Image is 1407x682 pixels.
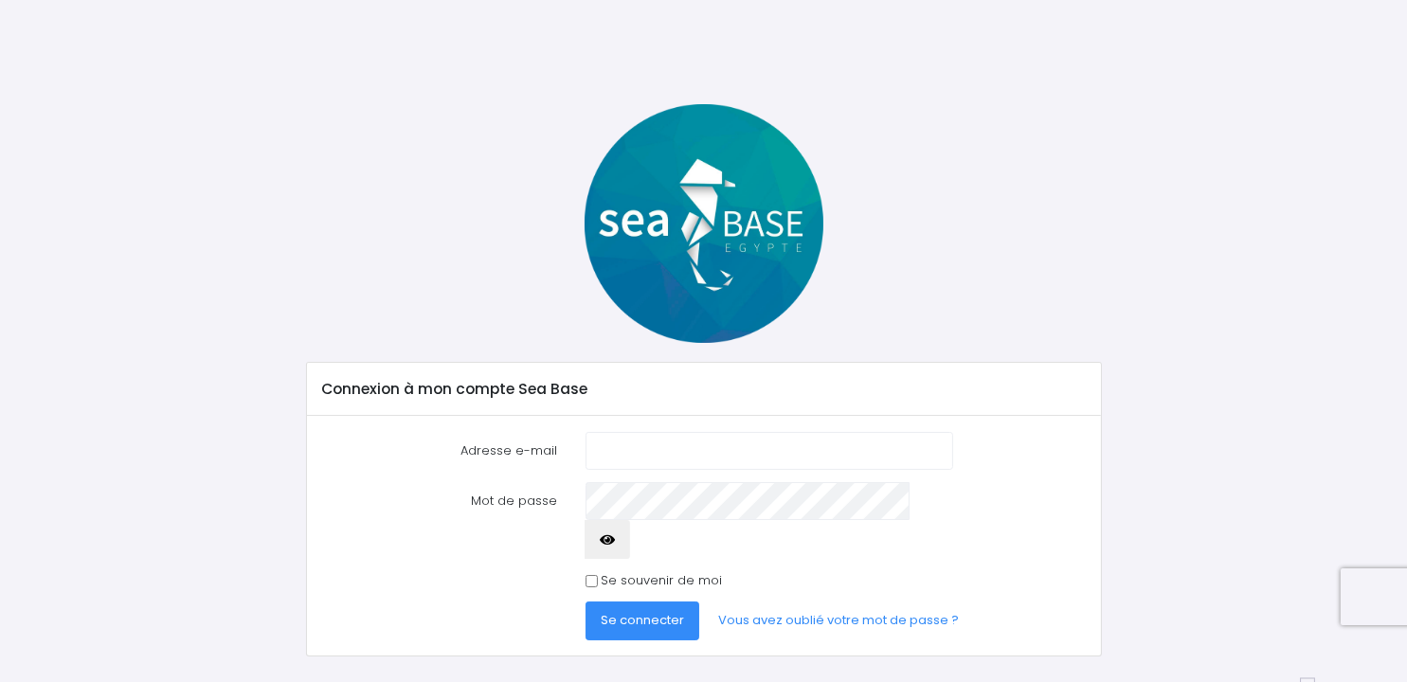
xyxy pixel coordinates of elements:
label: Mot de passe [308,482,571,559]
div: Connexion à mon compte Sea Base [307,363,1101,416]
label: Adresse e-mail [308,432,571,470]
label: Se souvenir de moi [601,571,722,590]
a: Vous avez oublié votre mot de passe ? [703,601,974,639]
button: Se connecter [586,601,699,639]
span: Se connecter [601,611,684,629]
